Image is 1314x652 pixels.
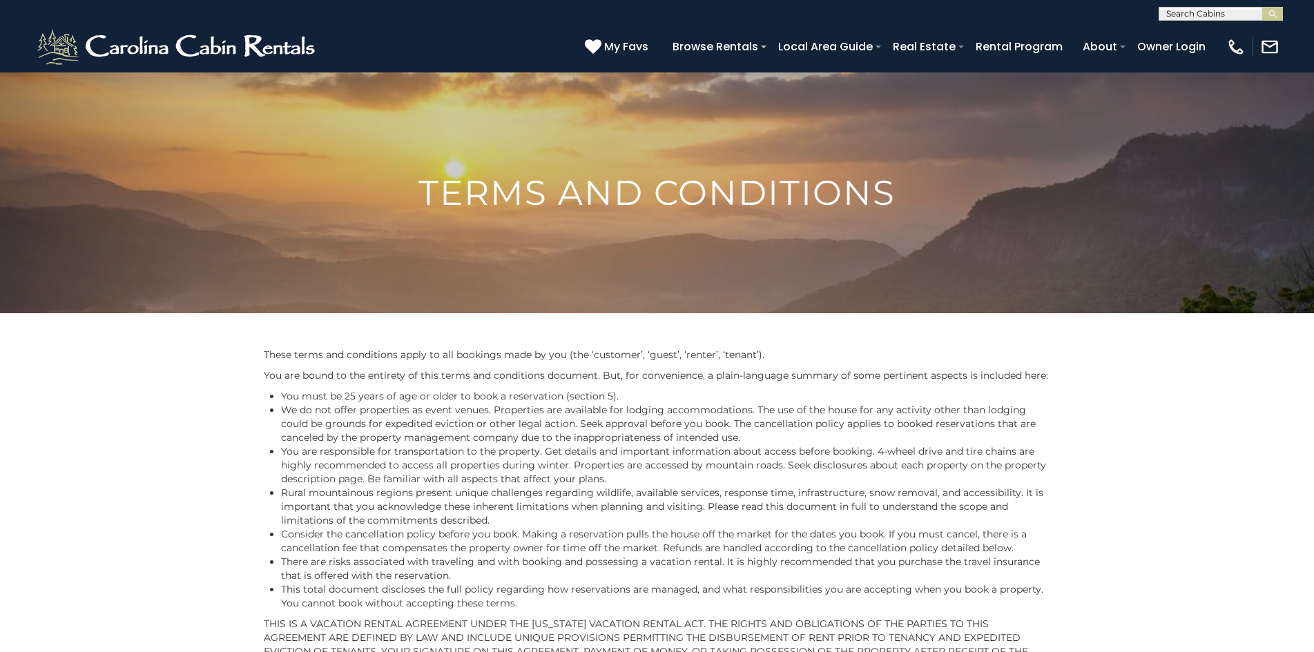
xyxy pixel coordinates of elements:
[264,348,1051,362] p: These terms and conditions apply to all bookings made by you (the ‘customer’, ‘guest’, ‘renter’, ...
[281,555,1051,582] li: There are risks associated with traveling and with booking and possessing a vacation rental. It i...
[281,527,1051,555] li: Consider the cancellation policy before you book. Making a reservation pulls the house off the ma...
[666,34,765,59] a: Browse Rentals
[886,34,963,59] a: Real Estate
[281,486,1051,527] li: Rural mountainous regions present unique challenges regarding wildlife, available services, respo...
[264,368,1051,382] p: You are bound to the entirety of this terms and conditions document. But, for convenience, a plai...
[281,582,1051,610] li: This total document discloses the full policy regarding how reservations are managed, and what re...
[969,34,1070,59] a: Rental Program
[281,389,1051,403] li: You must be 25 years of age or older to book a reservation (section 5).
[1226,37,1246,57] img: phone-regular-white.png
[281,444,1051,486] li: You are responsible for transportation to the property. Get details and important information abo...
[585,38,652,56] a: My Favs
[1076,34,1124,59] a: About
[281,403,1051,444] li: We do not offer properties as event venues. Properties are available for lodging accommodations. ...
[1130,34,1212,59] a: Owner Login
[1260,37,1279,57] img: mail-regular-white.png
[35,26,321,68] img: White-1-2.png
[771,34,880,59] a: Local Area Guide
[604,38,648,55] span: My Favs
